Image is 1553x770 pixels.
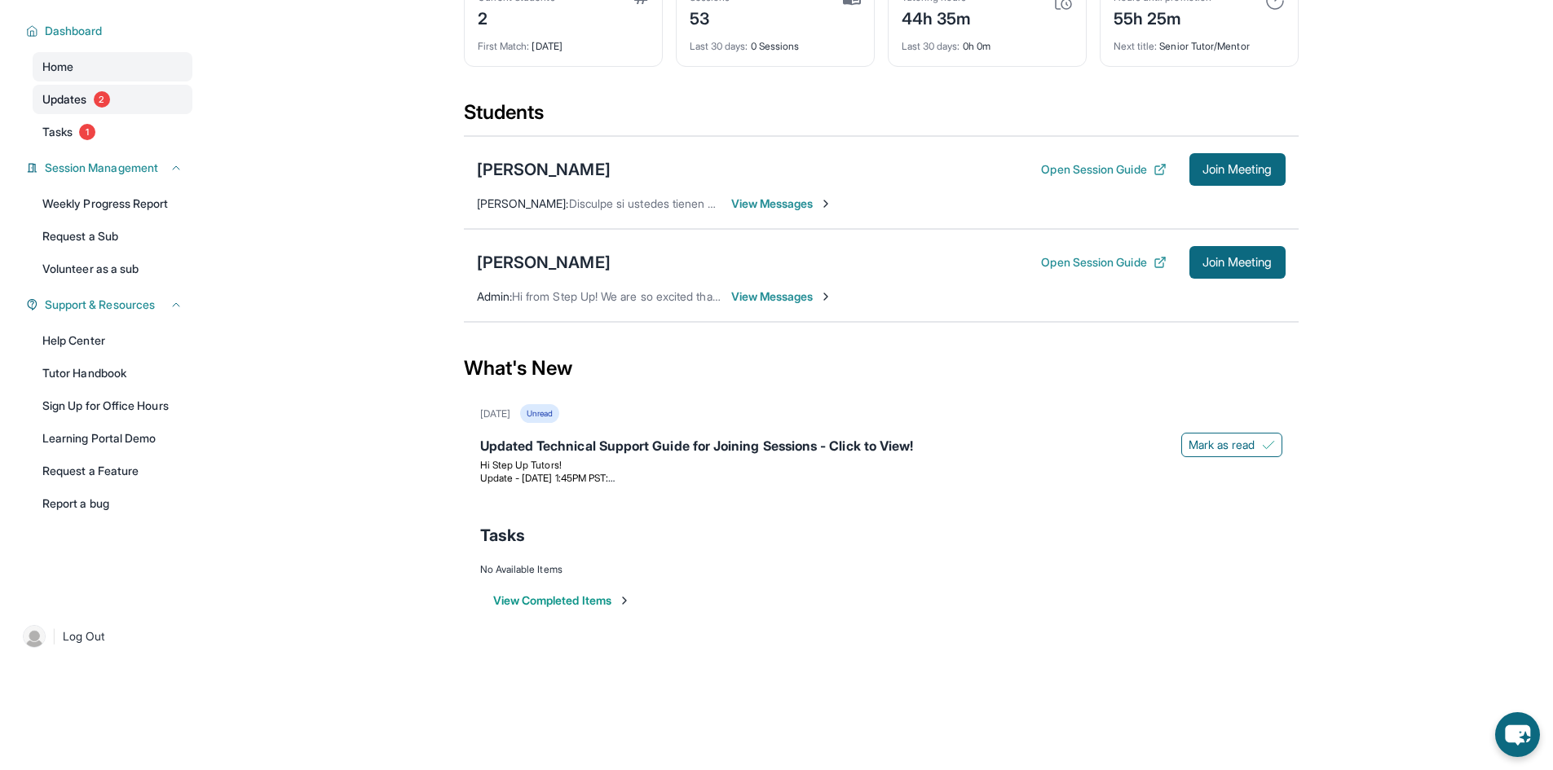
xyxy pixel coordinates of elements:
[1189,153,1286,186] button: Join Meeting
[94,91,110,108] span: 2
[1189,437,1255,453] span: Mark as read
[38,160,183,176] button: Session Management
[1041,161,1166,178] button: Open Session Guide
[690,30,861,53] div: 0 Sessions
[731,288,833,305] span: View Messages
[480,472,615,484] span: Update - [DATE] 1:45PM PST:
[33,189,192,218] a: Weekly Progress Report
[478,40,530,52] span: First Match :
[45,297,155,313] span: Support & Resources
[38,297,183,313] button: Support & Resources
[478,4,555,30] div: 2
[33,117,192,147] a: Tasks1
[902,4,972,30] div: 44h 35m
[38,23,183,39] button: Dashboard
[690,4,730,30] div: 53
[42,124,73,140] span: Tasks
[33,222,192,251] a: Request a Sub
[33,254,192,284] a: Volunteer as a sub
[33,424,192,453] a: Learning Portal Demo
[520,404,559,423] div: Unread
[23,625,46,648] img: user-img
[477,289,512,303] span: Admin :
[902,30,1073,53] div: 0h 0m
[480,563,1282,576] div: No Available Items
[480,407,510,420] div: [DATE]
[52,627,56,646] span: |
[464,99,1299,135] div: Students
[477,251,611,274] div: [PERSON_NAME]
[16,618,192,654] a: |Log Out
[690,40,748,52] span: Last 30 days :
[79,124,95,140] span: 1
[1262,438,1275,451] img: Mark as read
[42,91,87,108] span: Updates
[1189,246,1286,279] button: Join Meeting
[480,459,562,471] span: Hi Step Up Tutors!
[819,290,832,303] img: Chevron-Right
[1041,254,1166,271] button: Open Session Guide
[480,524,525,547] span: Tasks
[45,160,158,176] span: Session Management
[33,391,192,420] a: Sign Up for Office Hours
[480,436,1282,459] div: Updated Technical Support Guide for Joining Sessions - Click to View!
[33,489,192,518] a: Report a bug
[477,158,611,181] div: [PERSON_NAME]
[63,628,105,645] span: Log Out
[493,592,631,609] button: View Completed Items
[1181,433,1282,457] button: Mark as read
[45,23,103,39] span: Dashboard
[819,197,832,210] img: Chevron-Right
[902,40,960,52] span: Last 30 days :
[33,85,192,114] a: Updates2
[1202,165,1273,174] span: Join Meeting
[33,359,192,388] a: Tutor Handbook
[478,30,649,53] div: [DATE]
[464,332,1299,404] div: What's New
[33,456,192,486] a: Request a Feature
[33,326,192,355] a: Help Center
[731,196,833,212] span: View Messages
[569,196,868,210] span: Disculpe si ustedes tienen el link de zoom para la tutoría ?
[1495,712,1540,757] button: chat-button
[477,196,569,210] span: [PERSON_NAME] :
[1114,4,1211,30] div: 55h 25m
[1114,30,1285,53] div: Senior Tutor/Mentor
[1114,40,1158,52] span: Next title :
[33,52,192,81] a: Home
[1202,257,1273,267] span: Join Meeting
[42,59,73,75] span: Home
